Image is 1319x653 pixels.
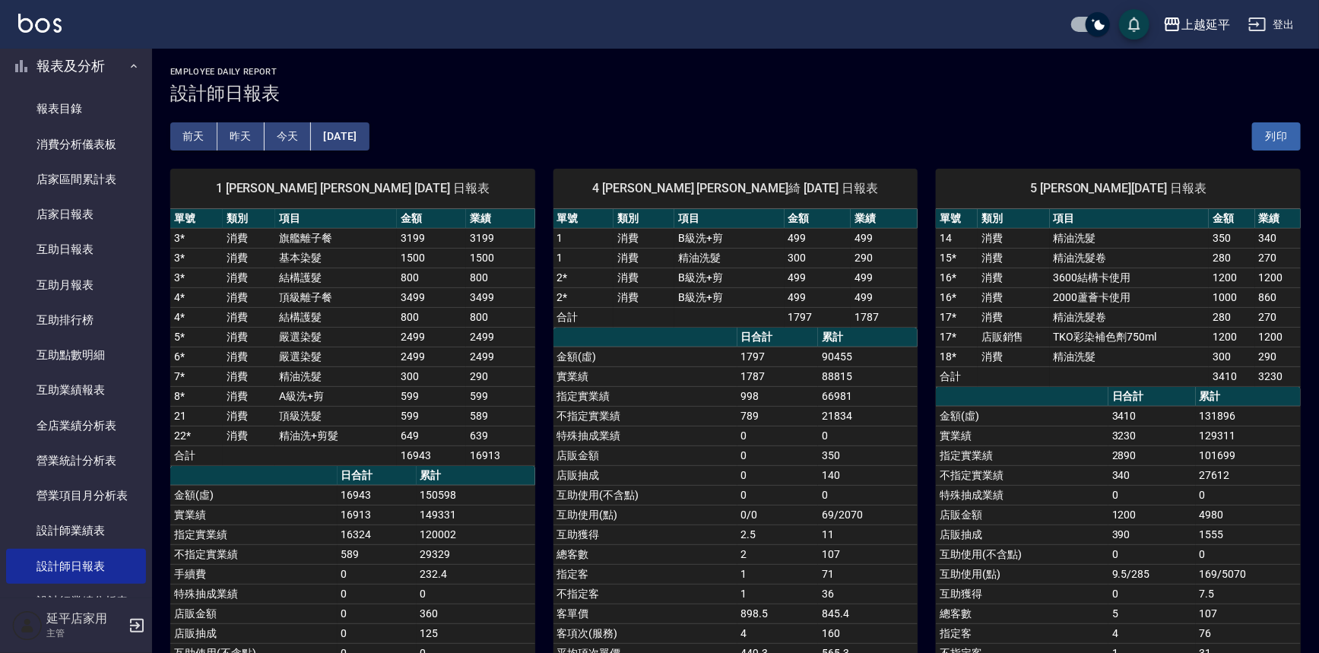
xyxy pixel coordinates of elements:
[553,426,737,445] td: 特殊抽成業績
[6,513,146,548] a: 設計師業績表
[417,525,535,544] td: 120002
[12,610,43,641] img: Person
[223,209,275,229] th: 類別
[936,485,1108,505] td: 特殊抽成業績
[170,604,338,623] td: 店販金額
[936,465,1108,485] td: 不指定實業績
[936,505,1108,525] td: 店販金額
[6,549,146,584] a: 設計師日報表
[1050,327,1210,347] td: TKO彩染補色劑750ml
[6,443,146,478] a: 營業統計分析表
[338,466,417,486] th: 日合計
[311,122,369,151] button: [DATE]
[417,604,535,623] td: 360
[417,466,535,486] th: 累計
[275,406,397,426] td: 頂級洗髮
[223,307,275,327] td: 消費
[818,505,918,525] td: 69/2070
[785,209,851,229] th: 金額
[674,287,785,307] td: B級洗+剪
[785,228,851,248] td: 499
[1050,347,1210,366] td: 精油洗髮
[978,347,1050,366] td: 消費
[1209,209,1254,229] th: 金額
[1255,307,1301,327] td: 270
[46,626,124,640] p: 主管
[978,327,1050,347] td: 店販銷售
[170,209,223,229] th: 單號
[936,366,978,386] td: 合計
[1108,584,1196,604] td: 0
[954,181,1283,196] span: 5 [PERSON_NAME][DATE] 日報表
[170,83,1301,104] h3: 設計師日報表
[940,232,952,244] a: 14
[170,564,338,584] td: 手續費
[553,386,737,406] td: 指定實業績
[818,406,918,426] td: 21834
[223,366,275,386] td: 消費
[553,366,737,386] td: 實業績
[1255,347,1301,366] td: 290
[737,623,819,643] td: 4
[1196,485,1301,505] td: 0
[1050,307,1210,327] td: 精油洗髮卷
[851,287,918,307] td: 499
[818,328,918,347] th: 累計
[936,564,1108,584] td: 互助使用(點)
[170,544,338,564] td: 不指定實業績
[223,327,275,347] td: 消費
[785,287,851,307] td: 499
[936,623,1108,643] td: 指定客
[818,623,918,643] td: 160
[936,426,1108,445] td: 實業績
[466,287,535,307] td: 3499
[1196,426,1301,445] td: 129311
[1255,228,1301,248] td: 340
[170,584,338,604] td: 特殊抽成業績
[737,328,819,347] th: 日合計
[397,347,466,366] td: 2499
[737,366,819,386] td: 1787
[1196,623,1301,643] td: 76
[466,248,535,268] td: 1500
[737,604,819,623] td: 898.5
[851,228,918,248] td: 499
[170,445,223,465] td: 合計
[338,623,417,643] td: 0
[737,525,819,544] td: 2.5
[1108,604,1196,623] td: 5
[737,564,819,584] td: 1
[466,228,535,248] td: 3199
[674,268,785,287] td: B級洗+剪
[397,445,466,465] td: 16943
[785,268,851,287] td: 499
[1108,505,1196,525] td: 1200
[978,209,1050,229] th: 類別
[6,162,146,197] a: 店家區間累計表
[1050,287,1210,307] td: 2000蘆薈卡使用
[6,127,146,162] a: 消費分析儀表板
[46,611,124,626] h5: 延平店家用
[557,232,563,244] a: 1
[397,366,466,386] td: 300
[818,604,918,623] td: 845.4
[338,544,417,564] td: 589
[466,268,535,287] td: 800
[614,248,674,268] td: 消費
[1242,11,1301,39] button: 登出
[1209,366,1254,386] td: 3410
[223,287,275,307] td: 消費
[1255,248,1301,268] td: 270
[189,181,517,196] span: 1 [PERSON_NAME] [PERSON_NAME] [DATE] 日報表
[170,209,535,466] table: a dense table
[6,338,146,372] a: 互助點數明細
[1119,9,1149,40] button: save
[1050,268,1210,287] td: 3600結構卡使用
[1255,327,1301,347] td: 1200
[1255,287,1301,307] td: 860
[614,209,674,229] th: 類別
[1196,505,1301,525] td: 4980
[978,228,1050,248] td: 消費
[553,485,737,505] td: 互助使用(不含點)
[1181,15,1230,34] div: 上越延平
